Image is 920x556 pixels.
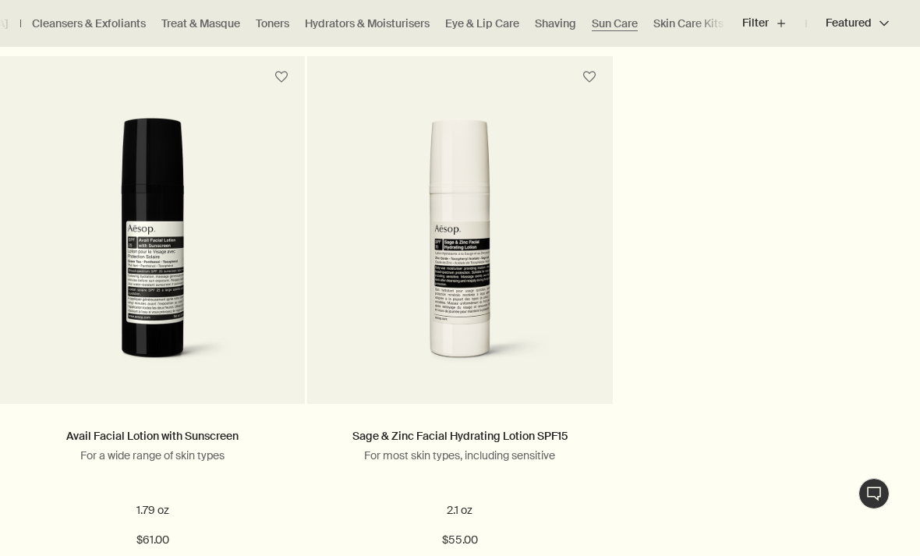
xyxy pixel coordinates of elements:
[23,448,281,462] p: For a wide range of skin types
[23,118,281,381] img: Avail Facial Lotion with Sunscreen in black tube.
[331,118,589,381] img: Sage & Zinc Facial Hydrating Lotion SPF15 in an alabaster bottle.
[535,16,576,31] a: Shaving
[136,531,169,550] span: $61.00
[592,16,638,31] a: Sun Care
[575,63,603,91] button: Save to cabinet
[256,16,289,31] a: Toners
[331,448,589,462] p: For most skin types, including sensitive
[806,5,889,42] button: Featured
[442,531,478,550] span: $55.00
[161,16,240,31] a: Treat & Masque
[352,429,568,443] a: Sage & Zinc Facial Hydrating Lotion SPF15
[267,63,295,91] button: Save to cabinet
[305,16,430,31] a: Hydrators & Moisturisers
[32,16,146,31] a: Cleansers & Exfoliants
[653,16,724,31] a: Skin Care Kits
[445,16,519,31] a: Eye & Lip Care
[66,429,239,443] a: Avail Facial Lotion with Sunscreen
[858,478,890,509] button: Live Assistance
[742,5,806,42] button: Filter
[307,98,612,403] a: Sage & Zinc Facial Hydrating Lotion SPF15 in an alabaster bottle.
